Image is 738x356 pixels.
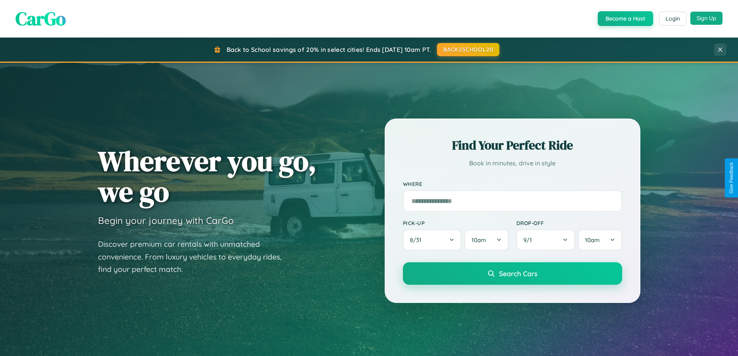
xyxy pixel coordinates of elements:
button: 10am [578,229,622,251]
button: Become a Host [598,11,653,26]
button: 9/1 [516,229,575,251]
button: Login [659,12,686,26]
span: Search Cars [499,269,537,278]
p: Discover premium car rentals with unmatched convenience. From luxury vehicles to everyday rides, ... [98,238,292,276]
button: Search Cars [403,262,622,285]
label: Where [403,181,622,187]
button: 8/31 [403,229,462,251]
span: CarGo [15,6,66,31]
span: 9 / 1 [523,236,536,244]
label: Drop-off [516,220,622,226]
label: Pick-up [403,220,509,226]
span: Back to School savings of 20% in select cities! Ends [DATE] 10am PT. [227,46,431,53]
span: 10am [585,236,600,244]
button: BACK2SCHOOL20 [437,43,499,56]
h1: Wherever you go, we go [98,146,317,207]
button: 10am [464,229,508,251]
h2: Find Your Perfect Ride [403,137,622,154]
span: 10am [471,236,486,244]
p: Book in minutes, drive in style [403,158,622,169]
div: Give Feedback [729,162,734,194]
h3: Begin your journey with CarGo [98,215,234,226]
button: Sign Up [690,12,723,25]
span: 8 / 31 [410,236,425,244]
